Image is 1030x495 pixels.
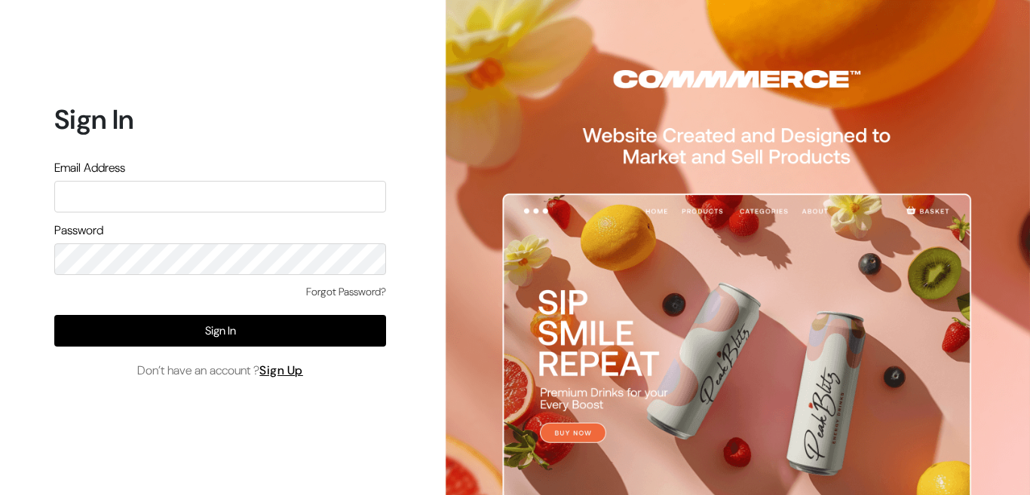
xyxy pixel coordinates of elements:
[54,315,386,347] button: Sign In
[306,284,386,300] a: Forgot Password?
[259,362,303,378] a: Sign Up
[54,103,386,136] h1: Sign In
[54,159,125,177] label: Email Address
[54,222,103,240] label: Password
[137,362,303,380] span: Don’t have an account ?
